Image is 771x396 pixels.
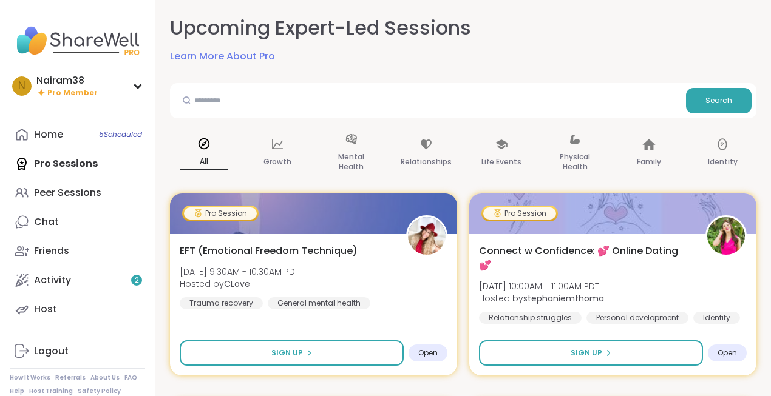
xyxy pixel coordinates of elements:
span: Pro Member [47,88,98,98]
p: Mental Health [327,150,375,174]
div: Activity [34,274,71,287]
button: Sign Up [479,340,703,366]
a: Friends [10,237,145,266]
b: CLove [224,278,250,290]
img: stephaniemthoma [707,217,745,255]
a: Safety Policy [78,387,121,395]
a: Logout [10,337,145,366]
div: Home [34,128,63,141]
span: Search [705,95,732,106]
button: Search [686,88,752,113]
div: Relationship struggles [479,312,582,324]
p: Growth [263,155,291,169]
div: Chat [34,215,59,229]
span: [DATE] 10:00AM - 11:00AM PDT [479,280,604,292]
p: Life Events [481,155,521,169]
a: Host Training [29,387,73,395]
span: Hosted by [479,292,604,304]
p: Physical Health [551,150,599,174]
span: [DATE] 9:30AM - 10:30AM PDT [180,266,299,278]
img: CLove [408,217,446,255]
a: Peer Sessions [10,178,145,207]
a: How It Works [10,374,50,382]
p: Family [637,155,661,169]
div: Peer Sessions [34,186,101,200]
span: Sign Up [571,347,602,358]
span: Hosted by [180,278,299,290]
div: Nairam38 [36,74,98,87]
a: Home5Scheduled [10,120,145,149]
a: Chat [10,207,145,237]
button: Sign Up [180,340,404,366]
span: 5 Scheduled [99,130,142,139]
p: Identity [708,155,738,169]
h2: Upcoming Expert-Led Sessions [170,15,471,42]
span: Sign Up [271,347,303,358]
a: FAQ [124,374,137,382]
span: Open [418,348,438,358]
span: N [18,78,25,94]
p: Relationships [401,155,452,169]
p: All [180,154,228,170]
div: Trauma recovery [180,297,263,309]
span: EFT (Emotional Freedom Technique) [180,244,358,258]
span: Connect w Confidence: 💕 Online Dating 💕 [479,244,692,273]
a: About Us [90,374,120,382]
div: Personal development [586,312,688,324]
img: ShareWell Nav Logo [10,19,145,62]
div: Logout [34,344,69,358]
div: General mental health [268,297,370,309]
a: Help [10,387,24,395]
a: Referrals [55,374,86,382]
span: 2 [135,275,139,286]
b: stephaniemthoma [523,292,604,304]
a: Host [10,295,145,324]
div: Friends [34,244,69,258]
div: Host [34,303,57,316]
a: Activity2 [10,266,145,295]
a: Learn More About Pro [170,49,275,64]
div: Pro Session [184,207,257,220]
div: Pro Session [483,207,556,220]
span: Open [718,348,737,358]
div: Identity [693,312,740,324]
